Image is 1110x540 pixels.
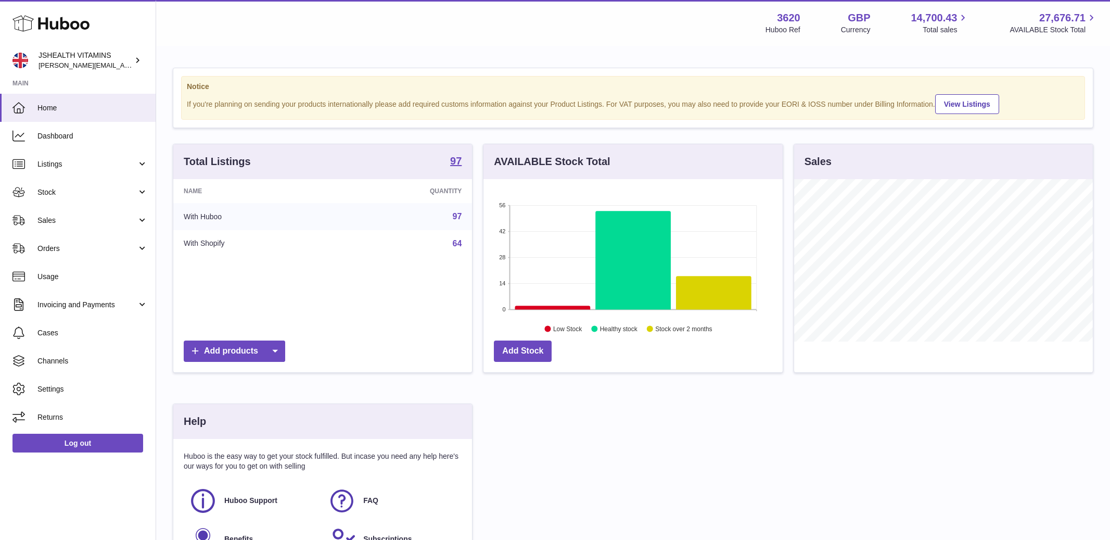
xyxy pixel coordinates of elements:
td: With Huboo [173,203,335,230]
text: 42 [500,228,506,234]
text: Healthy stock [600,325,638,333]
h3: AVAILABLE Stock Total [494,155,610,169]
h3: Help [184,415,206,429]
a: 64 [453,239,462,248]
text: 0 [503,306,506,312]
p: Huboo is the easy way to get your stock fulfilled. But incase you need any help here's our ways f... [184,451,462,471]
a: Log out [12,434,143,453]
span: 14,700.43 [911,11,957,25]
div: JSHEALTH VITAMINS [39,51,132,70]
span: Stock [37,187,137,197]
a: 97 [450,156,462,168]
span: 27,676.71 [1039,11,1086,25]
td: With Shopify [173,230,335,257]
text: Low Stock [553,325,582,333]
a: 14,700.43 Total sales [911,11,969,35]
img: francesca@jshealthvitamins.com [12,53,28,68]
h3: Total Listings [184,155,251,169]
a: 97 [453,212,462,221]
div: If you're planning on sending your products internationally please add required customs informati... [187,93,1079,114]
span: Invoicing and Payments [37,300,137,310]
span: AVAILABLE Stock Total [1010,25,1098,35]
a: Add products [184,341,285,362]
span: Cases [37,328,148,338]
span: Channels [37,356,148,366]
text: 28 [500,254,506,260]
text: 14 [500,280,506,286]
span: Home [37,103,148,113]
text: 56 [500,202,506,208]
a: Add Stock [494,341,552,362]
a: 27,676.71 AVAILABLE Stock Total [1010,11,1098,35]
span: Huboo Support [224,496,277,506]
strong: GBP [848,11,870,25]
a: View Listings [935,94,999,114]
div: Huboo Ref [765,25,800,35]
strong: 3620 [777,11,800,25]
strong: Notice [187,82,1079,92]
span: [PERSON_NAME][EMAIL_ADDRESS][DOMAIN_NAME] [39,61,209,69]
th: Quantity [335,179,473,203]
span: FAQ [363,496,378,506]
span: Dashboard [37,131,148,141]
span: Total sales [923,25,969,35]
h3: Sales [805,155,832,169]
span: Returns [37,412,148,422]
div: Currency [841,25,871,35]
span: Usage [37,272,148,282]
a: FAQ [328,487,456,515]
text: Stock over 2 months [656,325,712,333]
a: Huboo Support [189,487,317,515]
span: Orders [37,244,137,254]
span: Sales [37,216,137,225]
strong: 97 [450,156,462,166]
span: Listings [37,159,137,169]
th: Name [173,179,335,203]
span: Settings [37,384,148,394]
